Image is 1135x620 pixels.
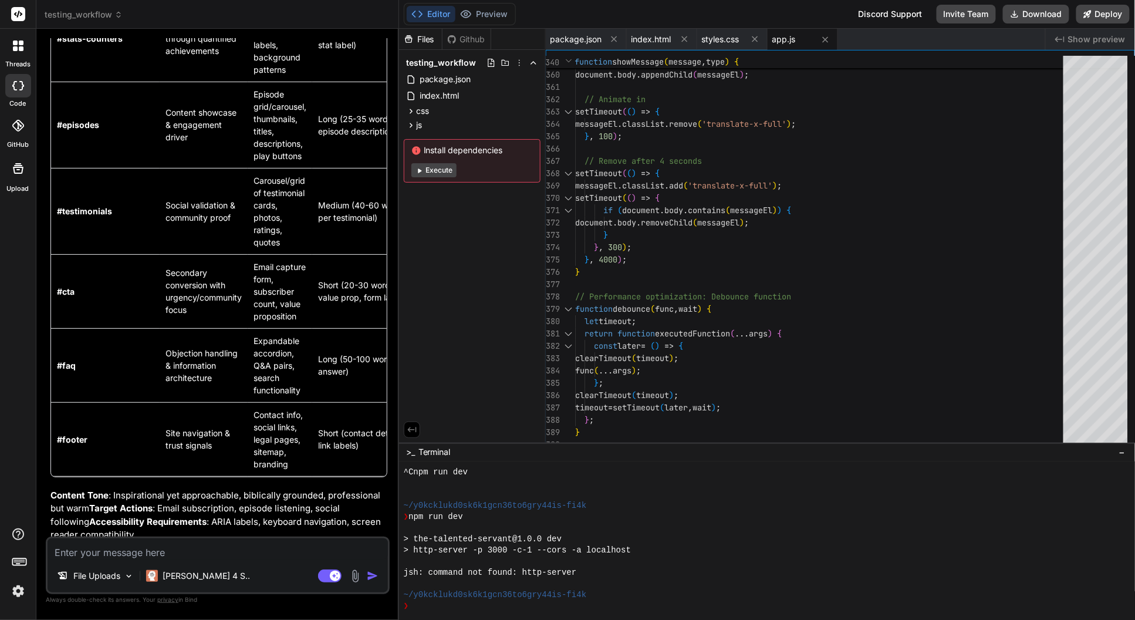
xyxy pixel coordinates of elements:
[749,328,768,339] span: args
[416,119,422,131] span: js
[655,328,730,339] span: executedFunction
[57,287,75,296] strong: #cta
[669,353,674,363] span: )
[248,254,312,328] td: Email capture form, subscriber count, value proposition
[613,131,617,141] span: )
[546,365,560,377] div: 384
[688,205,725,215] span: contains
[312,402,418,476] td: Short (contact details, link labels)
[641,193,650,203] span: =>
[546,69,560,81] div: 360
[674,353,678,363] span: ;
[160,82,248,168] td: Content showcase & engagement driver
[1003,5,1069,23] button: Download
[585,328,613,339] span: return
[57,120,99,130] strong: #episodes
[442,33,491,45] div: Github
[786,205,791,215] span: {
[124,571,134,581] img: Pick Models
[157,596,178,603] span: privacy
[622,254,627,265] span: ;
[674,304,678,314] span: ,
[1068,33,1126,45] span: Show preview
[404,511,408,523] span: ❯
[160,168,248,254] td: Social validation & community proof
[546,377,560,389] div: 385
[702,119,786,129] span: 'translate-x-full'
[683,205,688,215] span: .
[546,426,560,439] div: 389
[367,570,379,582] img: icon
[641,168,650,178] span: =>
[693,402,711,413] span: wait
[248,168,312,254] td: Carousel/grid of testimonial cards, photos, ratings, quotes
[617,119,622,129] span: .
[89,503,153,514] strong: Target Actions
[575,365,594,376] span: func
[546,278,560,291] div: 377
[546,192,560,204] div: 370
[546,315,560,328] div: 380
[603,205,613,215] span: if
[627,106,631,117] span: (
[735,328,749,339] span: ...
[725,56,730,67] span: )
[575,56,613,67] span: function
[697,119,702,129] span: (
[546,266,560,278] div: 376
[664,402,688,413] span: later
[57,434,87,444] strong: #footer
[594,242,599,252] span: }
[636,69,641,80] span: .
[160,328,248,402] td: Objection handling & information architecture
[664,180,669,191] span: .
[416,105,429,117] span: css
[622,193,627,203] span: (
[636,390,669,400] span: timeout
[589,131,594,141] span: ,
[641,217,693,228] span: removeChild
[739,217,744,228] span: )
[791,119,796,129] span: ;
[627,242,631,252] span: ;
[636,353,669,363] span: timeout
[418,446,451,458] span: Terminal
[655,304,674,314] span: func
[702,56,707,67] span: ,
[404,545,631,556] span: > http-server -p 3000 -c-1 --cors -a localhost
[617,69,636,80] span: body
[617,341,641,351] span: later
[57,206,112,216] strong: #testimonials
[404,467,468,478] span: ^Cnpm run dev
[613,69,617,80] span: .
[622,106,627,117] span: (
[683,180,688,191] span: (
[163,570,250,582] p: [PERSON_NAME] 4 S..
[50,490,109,501] strong: Content Tone
[411,144,533,156] span: Install dependencies
[678,304,697,314] span: wait
[546,402,560,414] div: 387
[631,193,636,203] span: )
[561,192,576,204] div: Click to collapse the range.
[546,93,560,106] div: 362
[697,304,702,314] span: )
[546,167,560,180] div: 368
[617,328,655,339] span: function
[631,106,636,117] span: )
[561,340,576,352] div: Click to collapse the range.
[404,534,562,545] span: > the-talented-servant@1.0.0 dev
[57,33,123,43] strong: #stats-counters
[702,33,739,45] span: styles.css
[678,341,683,351] span: {
[697,217,739,228] span: messageEl
[594,365,599,376] span: (
[688,402,693,413] span: ,
[655,193,660,203] span: {
[57,360,76,370] strong: #faq
[7,140,29,150] label: GitHub
[575,390,631,400] span: clearTimeout
[655,341,660,351] span: )
[725,205,730,215] span: (
[406,57,477,69] span: testing_workflow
